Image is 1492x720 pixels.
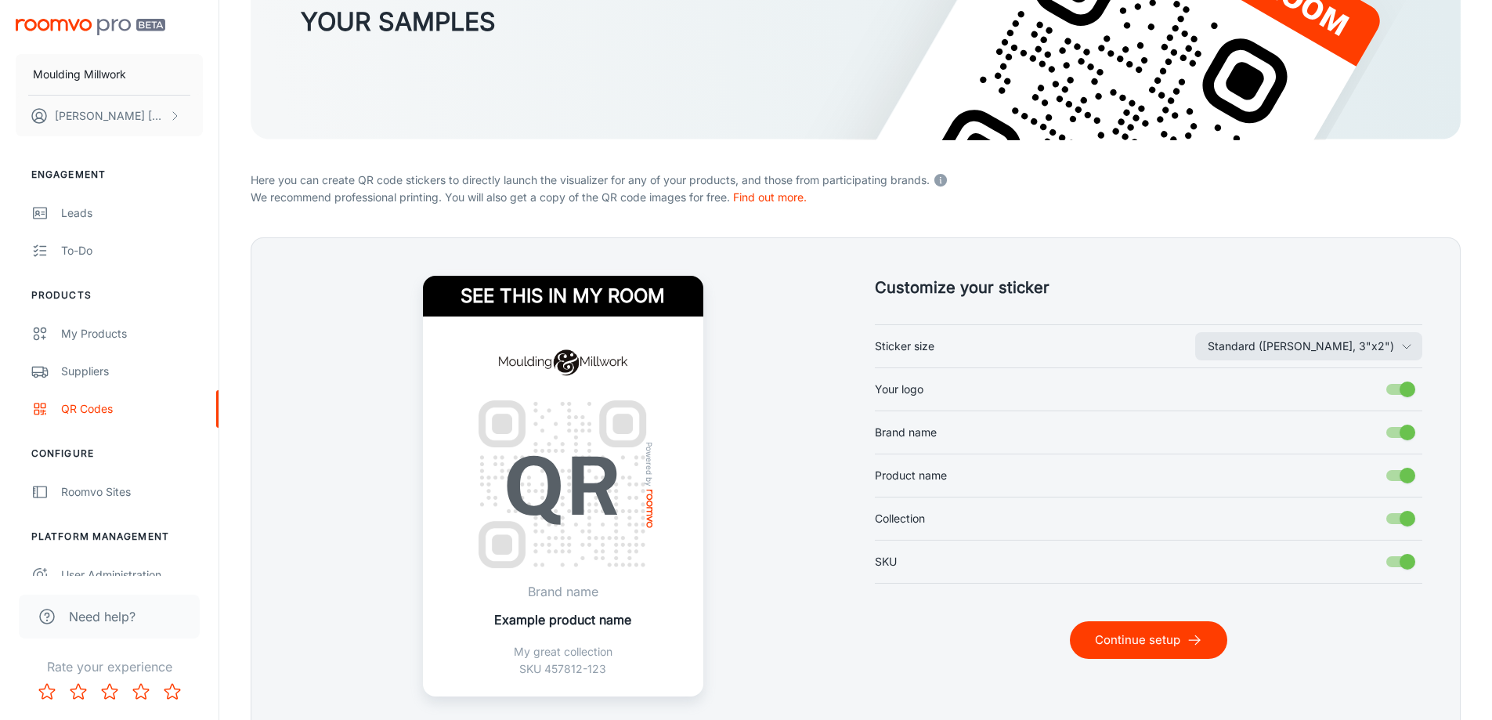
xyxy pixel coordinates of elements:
[875,338,934,355] span: Sticker size
[61,363,203,380] div: Suppliers
[125,676,157,707] button: Rate 4 star
[1070,621,1227,659] button: Continue setup
[16,54,203,95] button: Moulding Millwork
[69,607,135,626] span: Need help?
[647,489,653,527] img: roomvo
[463,335,663,387] img: Moulding Millwork
[733,190,807,204] a: Find out more.
[875,381,923,398] span: Your logo
[251,168,1461,189] p: Here you can create QR code stickers to directly launch the visualizer for any of your products, ...
[423,276,703,317] h4: See this in my room
[494,643,631,660] p: My great collection
[875,276,1423,299] h5: Customize your sticker
[63,676,94,707] button: Rate 2 star
[875,510,925,527] span: Collection
[13,657,206,676] p: Rate your experience
[55,107,165,125] p: [PERSON_NAME] [PERSON_NAME]
[61,325,203,342] div: My Products
[494,610,631,629] p: Example product name
[61,483,203,501] div: Roomvo Sites
[465,387,660,582] img: QR Code Example
[1195,332,1422,360] button: Sticker size
[251,189,1461,206] p: We recommend professional printing. You will also get a copy of the QR code images for free.
[16,19,165,35] img: Roomvo PRO Beta
[875,467,947,484] span: Product name
[875,424,937,441] span: Brand name
[157,676,188,707] button: Rate 5 star
[16,96,203,136] button: [PERSON_NAME] [PERSON_NAME]
[494,582,631,601] p: Brand name
[94,676,125,707] button: Rate 3 star
[642,441,658,486] span: Powered by
[494,660,631,678] p: SKU 457812-123
[61,242,203,259] div: To-do
[61,566,203,584] div: User Administration
[875,553,897,570] span: SKU
[31,676,63,707] button: Rate 1 star
[61,204,203,222] div: Leads
[61,400,203,418] div: QR Codes
[33,66,126,83] p: Moulding Millwork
